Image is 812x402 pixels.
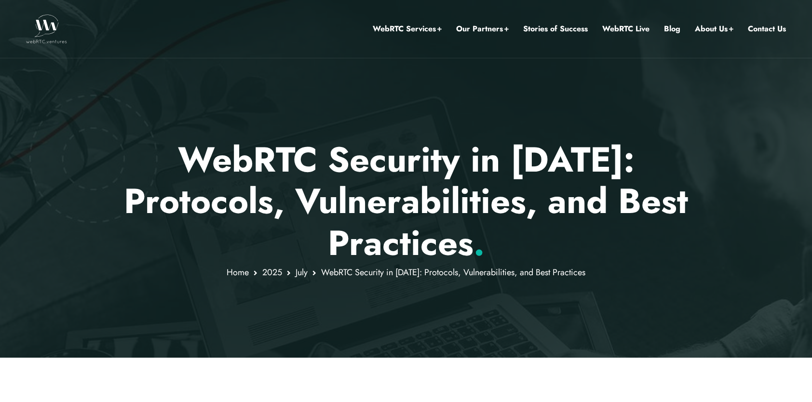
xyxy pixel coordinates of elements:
a: Blog [664,23,680,35]
p: WebRTC Security in [DATE]: Protocols, Vulnerabilities, and Best Practices [124,139,689,264]
a: Contact Us [748,23,786,35]
a: WebRTC Services [373,23,442,35]
a: Stories of Success [523,23,588,35]
a: Our Partners [456,23,509,35]
a: 2025 [262,266,282,279]
span: . [474,218,485,268]
a: July [296,266,308,279]
img: WebRTC.ventures [26,14,67,43]
a: About Us [695,23,733,35]
a: Home [227,266,249,279]
a: WebRTC Live [602,23,650,35]
span: WebRTC Security in [DATE]: Protocols, Vulnerabilities, and Best Practices [321,266,585,279]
